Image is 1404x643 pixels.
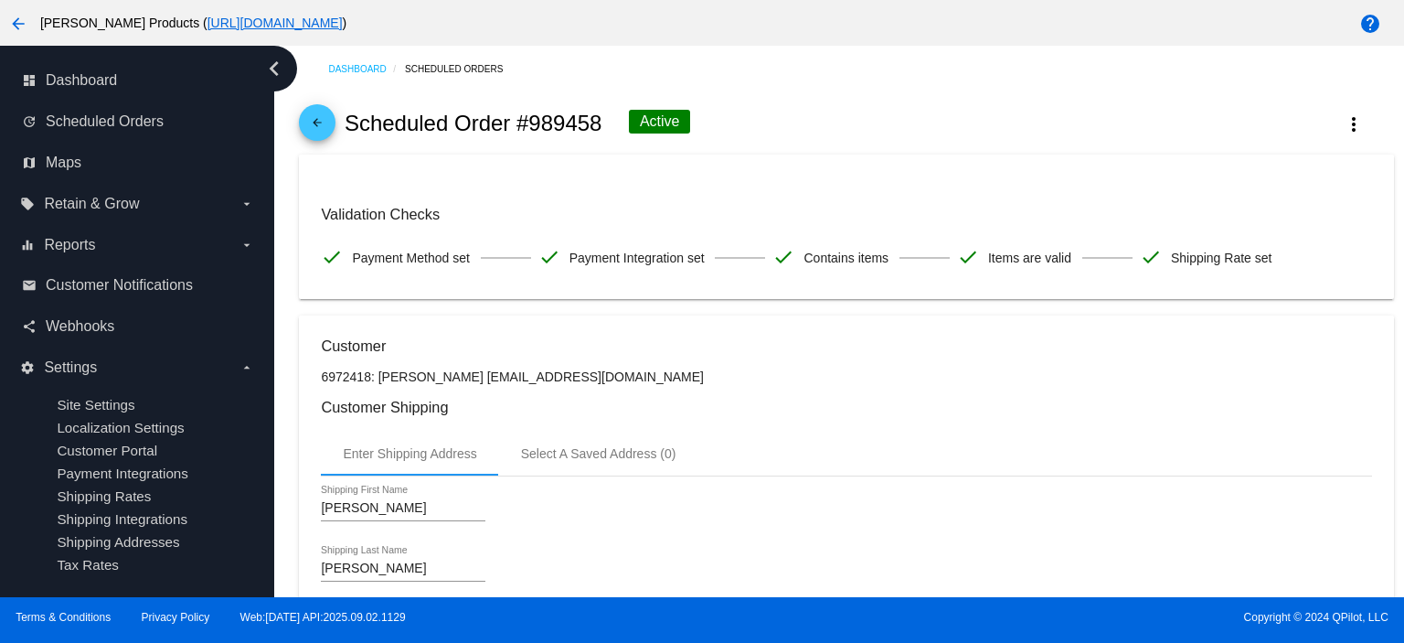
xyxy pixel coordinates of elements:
[343,446,476,461] div: Enter Shipping Address
[22,155,37,170] i: map
[321,562,485,576] input: Shipping Last Name
[239,197,254,211] i: arrow_drop_down
[321,206,1371,223] h3: Validation Checks
[44,196,139,212] span: Retain & Grow
[20,197,35,211] i: local_offer
[1171,239,1272,277] span: Shipping Rate set
[44,359,97,376] span: Settings
[40,16,346,30] span: [PERSON_NAME] Products ( )
[20,238,35,252] i: equalizer
[629,110,691,134] div: Active
[46,277,193,294] span: Customer Notifications
[772,246,794,268] mat-icon: check
[22,66,254,95] a: dashboard Dashboard
[240,611,406,624] a: Web:[DATE] API:2025.09.02.1129
[321,246,343,268] mat-icon: check
[405,55,519,83] a: Scheduled Orders
[46,113,164,130] span: Scheduled Orders
[46,318,114,335] span: Webhooks
[57,443,157,458] a: Customer Portal
[22,312,254,341] a: share Webhooks
[22,107,254,136] a: update Scheduled Orders
[44,237,95,253] span: Reports
[57,397,134,413] a: Site Settings
[957,246,979,268] mat-icon: check
[57,488,151,504] a: Shipping Rates
[321,338,1371,355] h3: Customer
[1343,113,1365,135] mat-icon: more_vert
[22,271,254,300] a: email Customer Notifications
[7,13,29,35] mat-icon: arrow_back
[22,148,254,177] a: map Maps
[207,16,343,30] a: [URL][DOMAIN_NAME]
[57,557,119,573] a: Tax Rates
[321,501,485,516] input: Shipping First Name
[239,238,254,252] i: arrow_drop_down
[239,360,254,375] i: arrow_drop_down
[16,611,111,624] a: Terms & Conditions
[22,278,37,293] i: email
[538,246,560,268] mat-icon: check
[57,511,187,527] a: Shipping Integrations
[1359,13,1381,35] mat-icon: help
[46,155,81,171] span: Maps
[57,420,184,435] a: Localization Settings
[22,114,37,129] i: update
[521,446,676,461] div: Select A Saved Address (0)
[20,360,35,375] i: settings
[46,72,117,89] span: Dashboard
[321,399,1371,416] h3: Customer Shipping
[352,239,469,277] span: Payment Method set
[306,116,328,138] mat-icon: arrow_back
[57,466,188,481] a: Payment Integrations
[1140,246,1162,268] mat-icon: check
[328,55,405,83] a: Dashboard
[260,54,289,83] i: chevron_left
[718,611,1388,624] span: Copyright © 2024 QPilot, LLC
[345,111,602,136] h2: Scheduled Order #989458
[321,370,1371,384] p: 6972418: [PERSON_NAME] [EMAIL_ADDRESS][DOMAIN_NAME]
[569,239,705,277] span: Payment Integration set
[988,239,1071,277] span: Items are valid
[142,611,210,624] a: Privacy Policy
[57,534,179,550] a: Shipping Addresses
[803,239,888,277] span: Contains items
[22,73,37,88] i: dashboard
[22,319,37,334] i: share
